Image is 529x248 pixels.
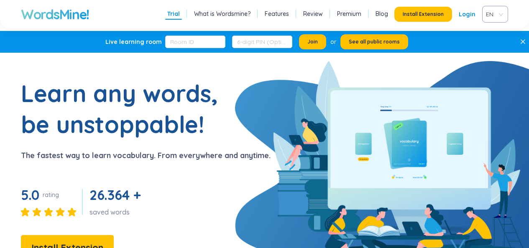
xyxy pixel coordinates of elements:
[165,36,225,48] input: Room ID
[265,10,289,18] a: Features
[303,10,323,18] a: Review
[349,38,400,45] span: See all public rooms
[330,37,336,46] div: or
[105,38,162,46] div: Live learning room
[486,8,501,20] span: VIE
[376,10,388,18] a: Blog
[459,7,475,22] a: Login
[307,38,318,45] span: Join
[21,187,39,203] span: 5.0
[21,78,230,140] h1: Learn any words, be unstoppable!
[299,34,326,49] button: Join
[194,10,250,18] a: What is Wordsmine?
[403,11,444,18] span: Install Extension
[43,191,59,199] div: rating
[337,10,361,18] a: Premium
[167,10,180,18] a: Trial
[21,6,89,23] a: WordsMine!
[340,34,408,49] button: See all public rooms
[394,7,452,22] button: Install Extension
[89,207,144,217] div: saved words
[89,187,141,203] span: 26.364 +
[232,36,292,48] input: 6-digit PIN (Optional)
[21,150,271,161] p: The fastest way to learn vocabulary. From everywhere and anytime.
